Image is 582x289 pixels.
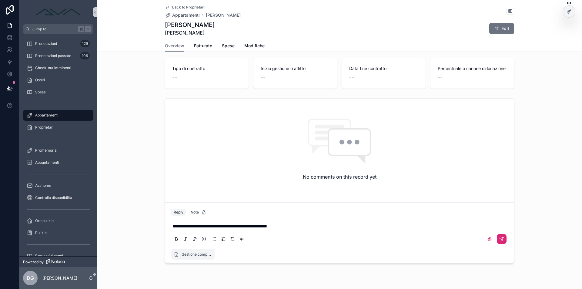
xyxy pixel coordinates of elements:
span: Promemoria [35,148,57,153]
a: Prenotazioni129 [23,38,93,49]
span: Modifiche [244,43,265,49]
a: Spese [23,87,93,98]
span: Preventivi excel [35,254,63,258]
button: Edit [489,23,514,34]
p: [PERSON_NAME] [42,275,77,281]
span: Ore pulizie [35,218,54,223]
span: Check-out imminenti [35,66,71,70]
span: -- [438,73,443,81]
a: Appuntamenti [23,157,93,168]
a: Ore pulizie [23,215,93,226]
a: Ospiti [23,75,93,86]
span: Overview [165,43,184,49]
span: Jump to... [32,27,76,32]
a: Check-out imminenti [23,62,93,73]
h2: No comments on this record yet [303,173,376,180]
a: Back to Proprietari [165,5,205,10]
a: Proprietari [23,122,93,133]
a: Powered by [19,256,97,267]
span: Pulizie [35,230,47,235]
a: Prenotazioni passate106 [23,50,93,61]
span: Data fine contratto [349,66,418,72]
a: Appartamenti [165,12,200,18]
h1: [PERSON_NAME] [165,21,215,29]
span: Appuntamenti [35,160,59,165]
div: scrollable content [19,34,97,256]
span: Appartamenti [172,12,200,18]
span: K [85,27,90,32]
div: Note [191,210,206,215]
a: Avahome [23,180,93,191]
button: Note [188,209,209,216]
span: Spese [35,90,46,95]
a: Fatturato [194,40,212,52]
span: Gestione compensi [DATE] [PERSON_NAME].pdf [182,251,264,257]
span: DG [27,274,34,282]
span: -- [261,73,266,81]
span: Inizio gestione o affitto [261,66,330,72]
a: Preventivi excel [23,250,93,261]
div: 129 [80,40,90,47]
div: 106 [80,52,90,59]
span: -- [349,73,354,81]
span: Percentuale o canone di locazione [438,66,507,72]
a: Modifiche [244,40,265,52]
span: Controllo disponibilità [35,195,72,200]
a: Appartamenti [23,110,93,121]
span: Ospiti [35,78,45,82]
span: Prenotazioni passate [35,53,71,58]
a: Promemoria [23,145,93,156]
a: Pulizie [23,227,93,238]
a: Spese [222,40,235,52]
img: App logo [34,7,82,17]
span: Powered by [23,260,44,264]
span: Spese [222,43,235,49]
span: Tipo di contratto [172,66,241,72]
span: -- [172,73,177,81]
span: Back to Proprietari [172,5,205,10]
span: Prenotazioni [35,41,57,46]
span: Appartamenti [35,113,59,118]
a: Overview [165,40,184,52]
span: Avahome [35,183,51,188]
a: [PERSON_NAME] [206,12,241,18]
span: [PERSON_NAME] [165,29,215,36]
span: Proprietari [35,125,54,130]
button: Reply [171,209,186,216]
a: Controllo disponibilità [23,192,93,203]
span: Fatturato [194,43,212,49]
button: Jump to...K [23,24,93,34]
